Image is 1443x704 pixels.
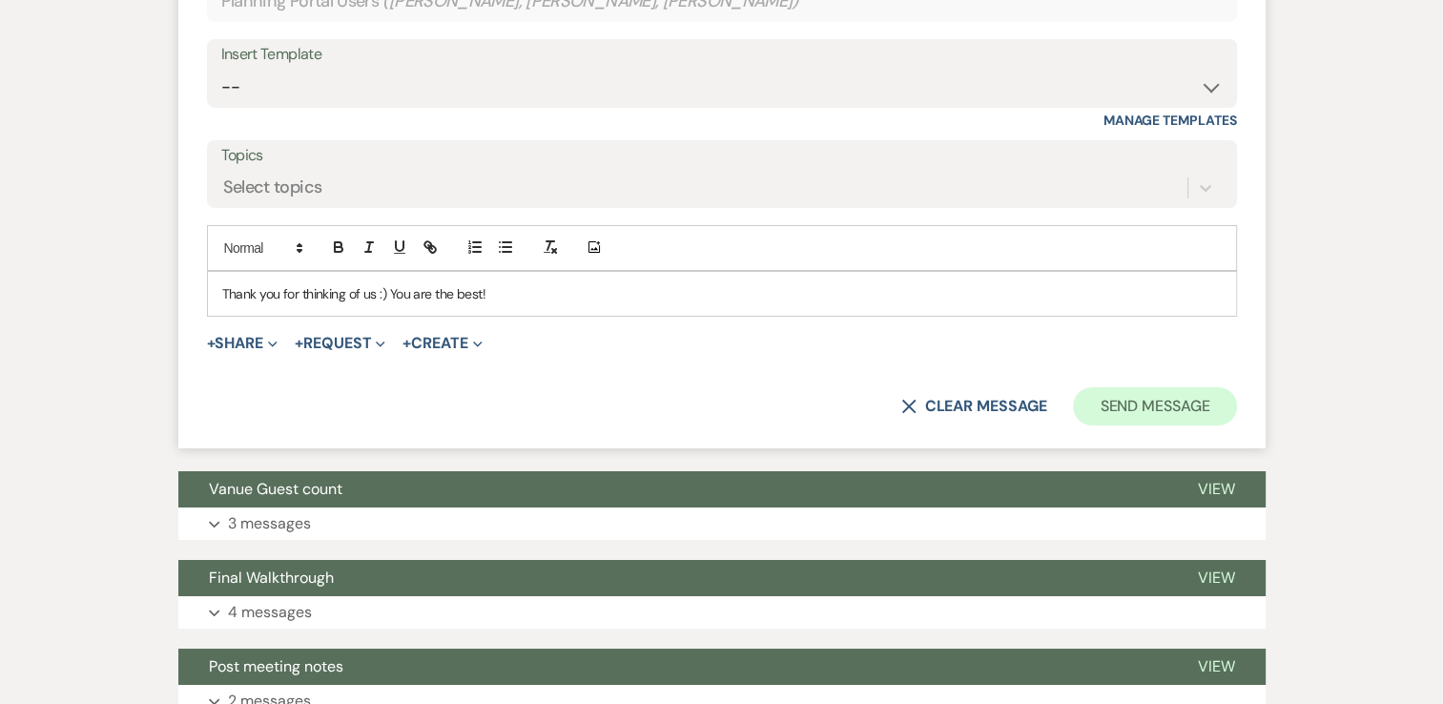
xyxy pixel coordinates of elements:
button: Send Message [1073,387,1236,425]
button: View [1167,649,1266,685]
button: View [1167,560,1266,596]
button: Share [207,336,278,351]
p: 3 messages [228,511,311,536]
button: 3 messages [178,507,1266,540]
span: + [402,336,411,351]
button: View [1167,471,1266,507]
button: 4 messages [178,596,1266,629]
label: Topics [221,142,1223,170]
div: Select topics [223,175,322,200]
button: Vanue Guest count [178,471,1167,507]
span: View [1198,568,1235,588]
button: Create [402,336,482,351]
span: + [207,336,216,351]
div: Insert Template [221,41,1223,69]
span: View [1198,479,1235,499]
p: 4 messages [228,600,312,625]
span: Final Walkthrough [209,568,334,588]
a: Manage Templates [1103,112,1237,129]
button: Request [295,336,385,351]
span: Vanue Guest count [209,479,342,499]
p: Thank you for thinking of us :) You are the best! [222,283,1222,304]
span: View [1198,656,1235,676]
button: Final Walkthrough [178,560,1167,596]
span: Post meeting notes [209,656,343,676]
button: Post meeting notes [178,649,1167,685]
span: + [295,336,303,351]
button: Clear message [901,399,1046,414]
